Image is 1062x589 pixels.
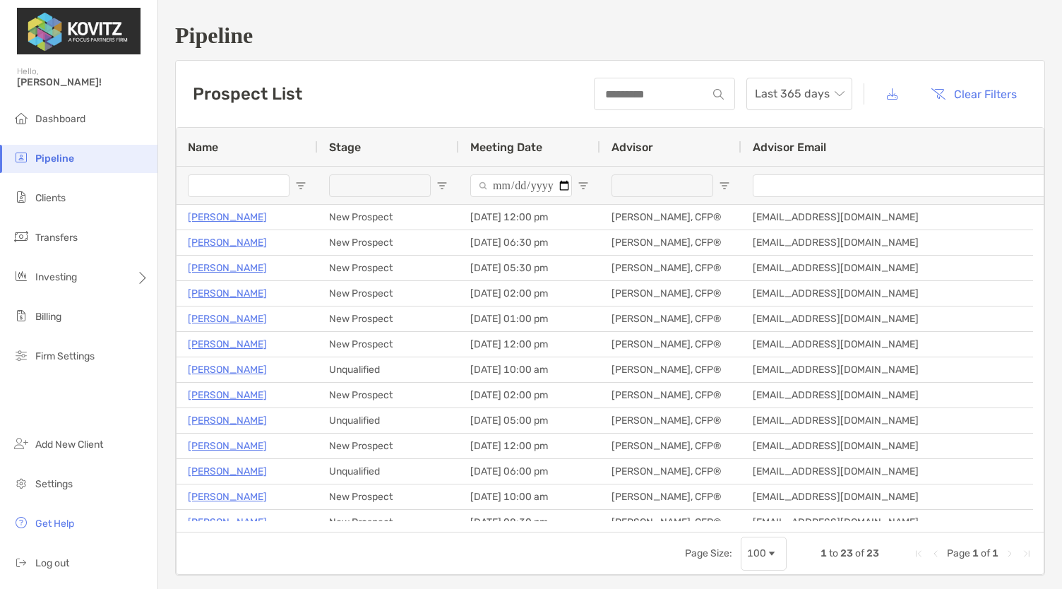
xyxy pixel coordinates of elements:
[600,230,741,255] div: [PERSON_NAME], CFP®
[13,435,30,452] img: add_new_client icon
[13,475,30,492] img: settings icon
[35,518,74,530] span: Get Help
[13,149,30,166] img: pipeline icon
[1004,548,1015,559] div: Next Page
[459,459,600,484] div: [DATE] 06:00 pm
[188,412,267,429] a: [PERSON_NAME]
[13,347,30,364] img: firm-settings icon
[318,434,459,458] div: New Prospect
[459,484,600,509] div: [DATE] 10:00 am
[188,386,267,404] a: [PERSON_NAME]
[755,78,844,109] span: Last 365 days
[35,439,103,451] span: Add New Client
[13,554,30,571] img: logout icon
[459,383,600,407] div: [DATE] 02:00 pm
[13,228,30,245] img: transfers icon
[578,180,589,191] button: Open Filter Menu
[35,232,78,244] span: Transfers
[840,547,853,559] span: 23
[992,547,998,559] span: 1
[600,459,741,484] div: [PERSON_NAME], CFP®
[600,281,741,306] div: [PERSON_NAME], CFP®
[188,310,267,328] a: [PERSON_NAME]
[685,547,732,559] div: Page Size:
[600,484,741,509] div: [PERSON_NAME], CFP®
[318,484,459,509] div: New Prospect
[821,547,827,559] span: 1
[188,285,267,302] a: [PERSON_NAME]
[920,78,1027,109] button: Clear Filters
[459,205,600,230] div: [DATE] 12:00 pm
[600,510,741,535] div: [PERSON_NAME], CFP®
[600,383,741,407] div: [PERSON_NAME], CFP®
[188,141,218,154] span: Name
[188,513,267,531] p: [PERSON_NAME]
[713,89,724,100] img: input icon
[35,192,66,204] span: Clients
[459,230,600,255] div: [DATE] 06:30 pm
[188,335,267,353] a: [PERSON_NAME]
[459,408,600,433] div: [DATE] 05:00 pm
[188,488,267,506] a: [PERSON_NAME]
[930,548,941,559] div: Previous Page
[318,357,459,382] div: Unqualified
[459,510,600,535] div: [DATE] 08:30 pm
[188,208,267,226] a: [PERSON_NAME]
[35,350,95,362] span: Firm Settings
[13,109,30,126] img: dashboard icon
[35,113,85,125] span: Dashboard
[318,510,459,535] div: New Prospect
[188,234,267,251] a: [PERSON_NAME]
[972,547,979,559] span: 1
[318,459,459,484] div: Unqualified
[829,547,838,559] span: to
[188,361,267,379] a: [PERSON_NAME]
[188,463,267,480] a: [PERSON_NAME]
[459,307,600,331] div: [DATE] 01:00 pm
[436,180,448,191] button: Open Filter Menu
[35,311,61,323] span: Billing
[193,84,302,104] h3: Prospect List
[600,408,741,433] div: [PERSON_NAME], CFP®
[741,537,787,571] div: Page Size
[459,434,600,458] div: [DATE] 12:00 pm
[1021,548,1032,559] div: Last Page
[318,205,459,230] div: New Prospect
[855,547,864,559] span: of
[459,281,600,306] div: [DATE] 02:00 pm
[35,557,69,569] span: Log out
[866,547,879,559] span: 23
[318,408,459,433] div: Unqualified
[13,307,30,324] img: billing icon
[318,281,459,306] div: New Prospect
[611,141,653,154] span: Advisor
[600,357,741,382] div: [PERSON_NAME], CFP®
[600,332,741,357] div: [PERSON_NAME], CFP®
[35,271,77,283] span: Investing
[470,174,572,197] input: Meeting Date Filter Input
[318,383,459,407] div: New Prospect
[600,256,741,280] div: [PERSON_NAME], CFP®
[318,256,459,280] div: New Prospect
[188,437,267,455] a: [PERSON_NAME]
[17,6,141,56] img: Zoe Logo
[747,547,766,559] div: 100
[600,434,741,458] div: [PERSON_NAME], CFP®
[13,514,30,531] img: get-help icon
[753,141,826,154] span: Advisor Email
[13,189,30,206] img: clients icon
[981,547,990,559] span: of
[329,141,361,154] span: Stage
[318,230,459,255] div: New Prospect
[318,307,459,331] div: New Prospect
[188,259,267,277] a: [PERSON_NAME]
